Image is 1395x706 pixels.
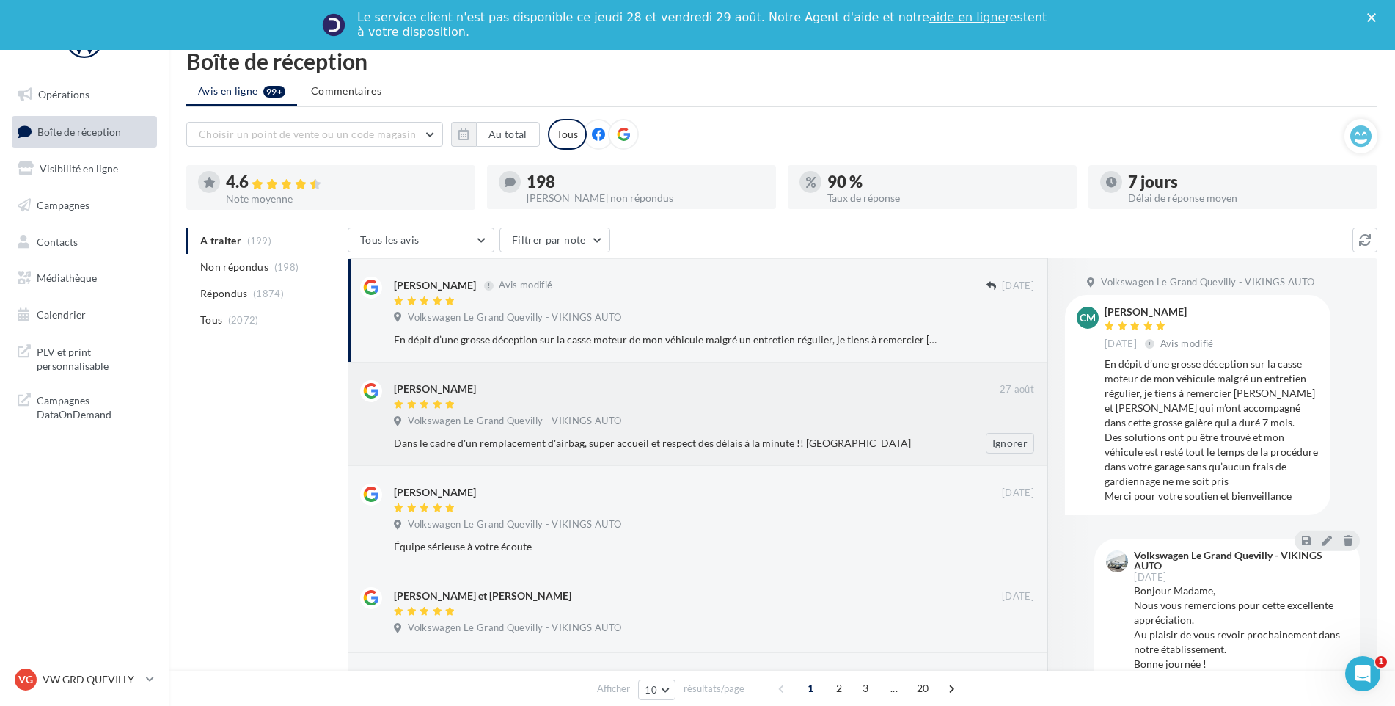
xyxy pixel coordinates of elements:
span: [DATE] [1002,487,1034,500]
span: (1874) [253,288,284,299]
span: Choisir un point de vente ou un code magasin [199,128,416,140]
span: 2 [827,677,851,700]
span: 27 août [1000,383,1034,396]
div: 7 jours [1128,174,1366,190]
div: [PERSON_NAME] [394,485,476,500]
span: Non répondus [200,260,268,274]
span: VG [18,672,33,687]
span: Opérations [38,88,89,101]
a: aide en ligne [929,10,1005,24]
div: [PERSON_NAME] et [PERSON_NAME] [394,589,571,603]
div: Taux de réponse [827,193,1065,203]
div: [PERSON_NAME] [1105,307,1217,317]
div: Dans le cadre d'un remplacement d'airbag, super accueil et respect des délais à la minute !! [GEO... [394,436,939,451]
button: Choisir un point de vente ou un code magasin [186,122,443,147]
span: Répondus [200,286,248,301]
span: Afficher [597,682,630,696]
span: [DATE] [1105,338,1137,351]
div: En dépit d’une grosse déception sur la casse moteur de mon véhicule malgré un entretien régulier,... [394,332,939,347]
span: 20 [911,677,935,700]
div: Le service client n'est pas disponible ce jeudi 28 et vendredi 29 août. Notre Agent d'aide et not... [357,10,1050,40]
span: Contacts [37,235,78,247]
span: Campagnes [37,199,89,211]
div: [PERSON_NAME] [394,382,476,396]
div: Tous [548,119,587,150]
div: Note moyenne [226,194,464,204]
span: ... [882,677,906,700]
a: Campagnes DataOnDemand [9,385,160,428]
span: 10 [645,684,657,696]
span: Volkswagen Le Grand Quevilly - VIKINGS AUTO [408,518,621,531]
iframe: Intercom live chat [1345,656,1380,691]
button: Au total [476,122,540,147]
div: Délai de réponse moyen [1128,193,1366,203]
div: 4.6 [226,174,464,191]
div: Équipe sérieuse à votre écoute [394,539,939,554]
span: Calendrier [37,308,86,321]
span: [DATE] [1002,590,1034,603]
span: Volkswagen Le Grand Quevilly - VIKINGS AUTO [1101,276,1314,289]
span: Tous [200,313,222,327]
span: Volkswagen Le Grand Quevilly - VIKINGS AUTO [408,415,621,428]
a: PLV et print personnalisable [9,336,160,379]
a: Boîte de réception [9,116,160,148]
button: Filtrer par note [499,228,610,252]
span: Tous les avis [360,233,420,246]
span: Visibilité en ligne [40,162,118,175]
a: Calendrier [9,299,160,330]
a: Campagnes [9,190,160,221]
div: En dépit d’une grosse déception sur la casse moteur de mon véhicule malgré un entretien régulier,... [1105,357,1319,503]
span: Avis modifié [1160,338,1214,349]
a: Médiathèque [9,263,160,294]
span: PLV et print personnalisable [37,342,151,374]
a: Visibilité en ligne [9,153,160,184]
span: Boîte de réception [37,125,121,137]
span: [DATE] [1134,572,1166,582]
button: Tous les avis [348,228,494,252]
span: Commentaires [311,84,381,97]
a: Opérations [9,79,160,110]
span: Avis modifié [499,280,552,291]
button: Au total [451,122,540,147]
div: Fermer [1367,13,1382,22]
button: 10 [638,680,675,700]
a: VG VW GRD QUEVILLY [12,666,157,694]
div: Volkswagen Le Grand Quevilly - VIKINGS AUTO [1134,550,1345,571]
div: 90 % [827,174,1065,190]
p: VW GRD QUEVILLY [43,672,140,687]
span: Volkswagen Le Grand Quevilly - VIKINGS AUTO [408,311,621,324]
div: [PERSON_NAME] [394,278,476,293]
span: Médiathèque [37,272,97,284]
span: (198) [274,261,299,273]
span: (2072) [228,314,259,326]
span: Cm [1080,310,1096,325]
div: Boîte de réception [186,50,1377,72]
img: Profile image for Service-Client [322,13,345,37]
div: [PERSON_NAME] non répondus [527,193,764,203]
span: 3 [854,677,877,700]
span: Campagnes DataOnDemand [37,390,151,422]
span: résultats/page [684,682,744,696]
div: Bonjour Madame, Nous vous remercions pour cette excellente appréciation. Au plaisir de vous revoi... [1134,583,1348,686]
div: 198 [527,174,764,190]
span: [DATE] [1002,280,1034,293]
span: Volkswagen Le Grand Quevilly - VIKINGS AUTO [408,622,621,635]
span: 1 [1375,656,1387,668]
span: 1 [799,677,822,700]
a: Contacts [9,227,160,258]
button: Ignorer [986,433,1034,454]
